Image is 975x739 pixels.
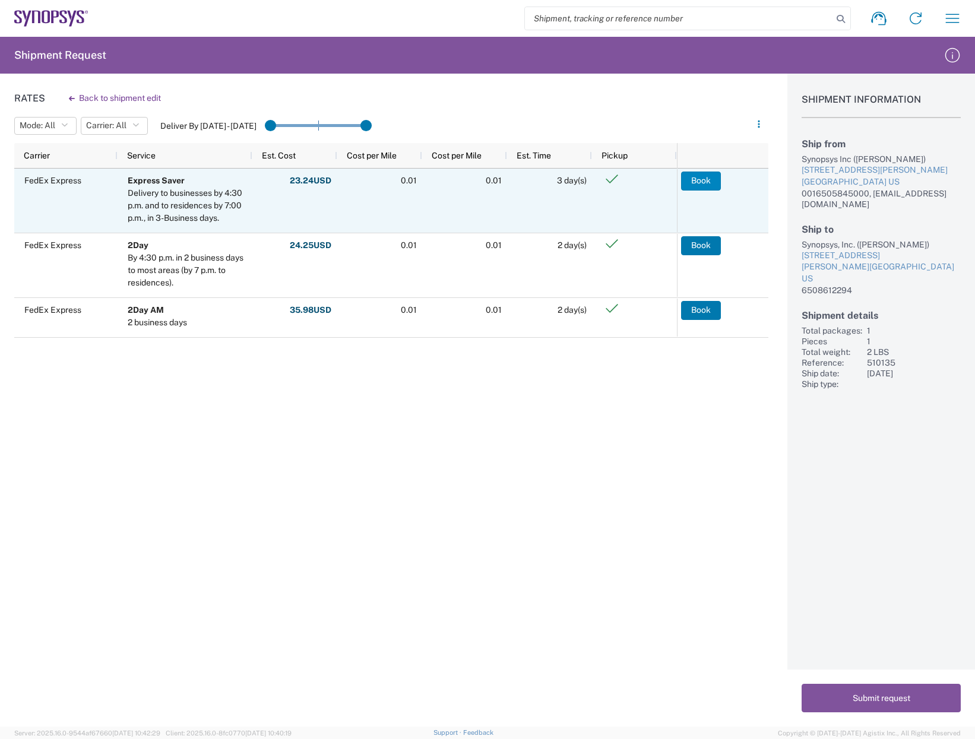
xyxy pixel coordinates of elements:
b: 2Day [128,240,148,250]
span: 0.01 [486,240,502,250]
label: Deliver By [DATE] - [DATE] [160,120,257,131]
a: Feedback [463,729,493,736]
div: Reference: [802,357,862,368]
input: Shipment, tracking or reference number [525,7,832,30]
button: Book [681,236,721,255]
span: Mode: All [20,120,55,131]
div: [DATE] [867,368,961,379]
span: FedEx Express [24,176,81,185]
span: Pickup [602,151,628,160]
div: Ship type: [802,379,862,389]
button: Carrier: All [81,117,148,135]
span: [DATE] 10:42:29 [112,730,160,737]
span: 2 day(s) [558,240,587,250]
div: [STREET_ADDRESS] [802,250,961,262]
div: 510135 [867,357,961,368]
span: Carrier [24,151,50,160]
span: FedEx Express [24,305,81,315]
button: 23.24USD [289,172,332,191]
span: 0.01 [401,176,417,185]
span: Est. Time [517,151,551,160]
span: Est. Cost [262,151,296,160]
span: 0.01 [486,176,502,185]
strong: 23.24 USD [290,175,331,186]
span: Cost per Mile [432,151,482,160]
a: [STREET_ADDRESS][PERSON_NAME][GEOGRAPHIC_DATA] US [802,250,961,285]
button: 35.98USD [289,301,332,320]
div: 2 business days [128,316,187,329]
span: Copyright © [DATE]-[DATE] Agistix Inc., All Rights Reserved [778,728,961,738]
h1: Shipment Information [802,94,961,118]
div: 1 [867,325,961,336]
h1: Rates [14,93,45,104]
div: 6508612294 [802,285,961,296]
div: 0016505845000, [EMAIL_ADDRESS][DOMAIN_NAME] [802,188,961,210]
button: Back to shipment edit [59,88,170,109]
b: Express Saver [128,176,185,185]
span: Server: 2025.16.0-9544af67660 [14,730,160,737]
div: [GEOGRAPHIC_DATA] US [802,176,961,188]
span: 0.01 [401,305,417,315]
button: Mode: All [14,117,77,135]
div: [STREET_ADDRESS][PERSON_NAME] [802,164,961,176]
button: Book [681,301,721,320]
div: 1 [867,336,961,347]
span: Service [127,151,156,160]
strong: 35.98 USD [290,305,331,316]
span: Carrier: All [86,120,126,131]
span: [DATE] 10:40:19 [245,730,292,737]
div: 2 LBS [867,347,961,357]
b: 2Day AM [128,305,164,315]
span: 0.01 [401,240,417,250]
span: 2 day(s) [558,305,587,315]
div: Pieces [802,336,862,347]
div: Total packages: [802,325,862,336]
button: 24.25USD [289,236,332,255]
div: Ship date: [802,368,862,379]
h2: Shipment Request [14,48,106,62]
h2: Ship to [802,224,961,235]
div: By 4:30 p.m. in 2 business days to most areas (by 7 p.m. to residences). [128,252,247,289]
strong: 24.25 USD [290,240,331,251]
div: [PERSON_NAME][GEOGRAPHIC_DATA] US [802,261,961,284]
div: Delivery to businesses by 4:30 p.m. and to residences by 7:00 p.m., in 3-Business days. [128,187,247,224]
a: [STREET_ADDRESS][PERSON_NAME][GEOGRAPHIC_DATA] US [802,164,961,188]
span: 3 day(s) [557,176,587,185]
button: Book [681,172,721,191]
button: Submit request [802,684,961,712]
span: 0.01 [486,305,502,315]
span: FedEx Express [24,240,81,250]
a: Support [433,729,463,736]
div: Synopsys Inc ([PERSON_NAME]) [802,154,961,164]
div: Synopsys, Inc. ([PERSON_NAME]) [802,239,961,250]
h2: Shipment details [802,310,961,321]
h2: Ship from [802,138,961,150]
span: Client: 2025.16.0-8fc0770 [166,730,292,737]
div: Total weight: [802,347,862,357]
span: Cost per Mile [347,151,397,160]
